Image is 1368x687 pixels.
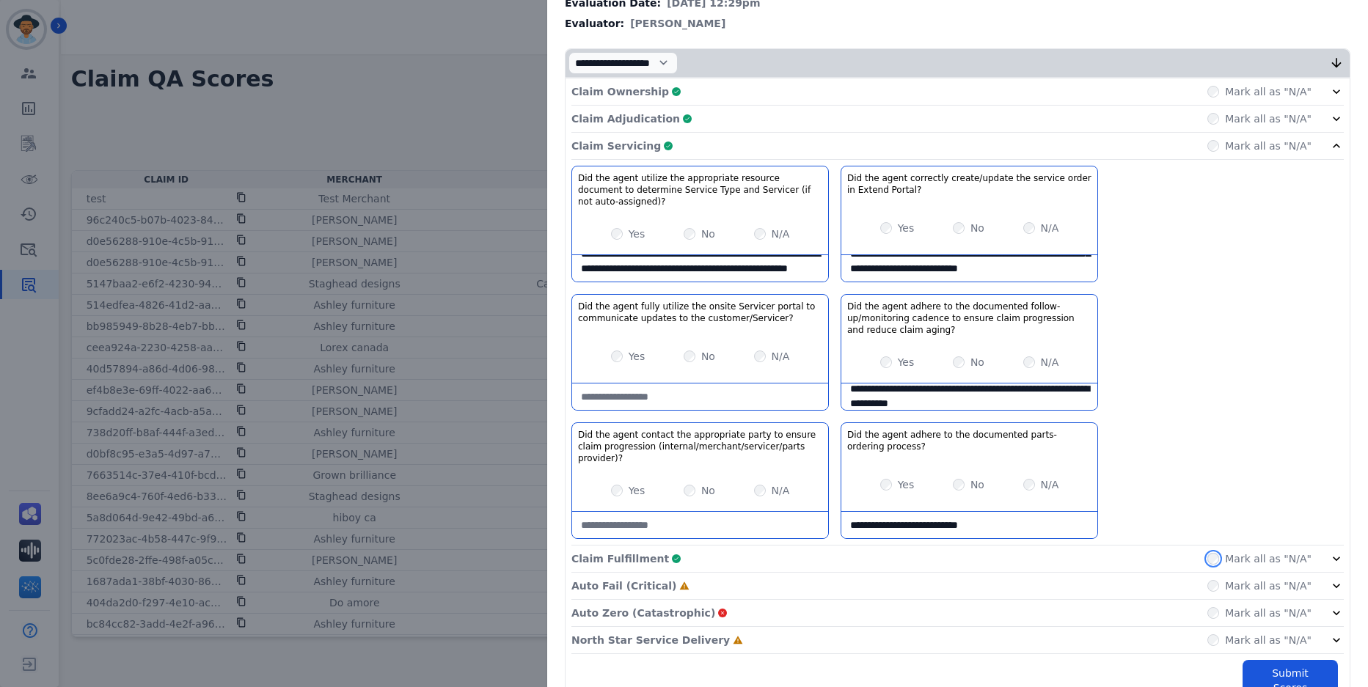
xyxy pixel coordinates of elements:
label: No [701,349,715,364]
label: N/A [1041,355,1059,370]
h3: Did the agent utilize the appropriate resource document to determine Service Type and Servicer (i... [578,172,822,207]
label: Mark all as "N/A" [1225,578,1312,593]
label: Mark all as "N/A" [1225,84,1312,99]
label: No [970,221,984,235]
h3: Did the agent adhere to the documented parts-ordering process? [847,429,1091,452]
div: Evaluator: [565,16,1350,31]
h3: Did the agent fully utilize the onsite Servicer portal to communicate updates to the customer/Ser... [578,301,822,324]
label: Yes [898,355,915,370]
h3: Did the agent correctly create/update the service order in Extend Portal? [847,172,1091,196]
label: Mark all as "N/A" [1225,139,1312,153]
label: Mark all as "N/A" [1225,111,1312,126]
label: Yes [898,477,915,492]
label: N/A [772,483,790,498]
label: Yes [629,227,645,241]
label: Mark all as "N/A" [1225,606,1312,620]
p: Auto Fail (Critical) [571,578,676,593]
label: Yes [629,483,645,498]
p: Claim Ownership [571,84,669,99]
span: [PERSON_NAME] [630,16,725,31]
p: Claim Fulfillment [571,551,669,566]
label: Yes [629,349,645,364]
label: N/A [772,349,790,364]
label: N/A [1041,221,1059,235]
label: No [701,483,715,498]
label: No [970,355,984,370]
h3: Did the agent adhere to the documented follow-up/monitoring cadence to ensure claim progression a... [847,301,1091,336]
label: N/A [1041,477,1059,492]
p: North Star Service Delivery [571,633,730,647]
p: Claim Adjudication [571,111,680,126]
p: Claim Servicing [571,139,661,153]
label: Mark all as "N/A" [1225,551,1312,566]
label: No [970,477,984,492]
h3: Did the agent contact the appropriate party to ensure claim progression (internal/merchant/servic... [578,429,822,464]
label: No [701,227,715,241]
label: N/A [772,227,790,241]
label: Yes [898,221,915,235]
p: Auto Zero (Catastrophic) [571,606,715,620]
label: Mark all as "N/A" [1225,633,1312,647]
